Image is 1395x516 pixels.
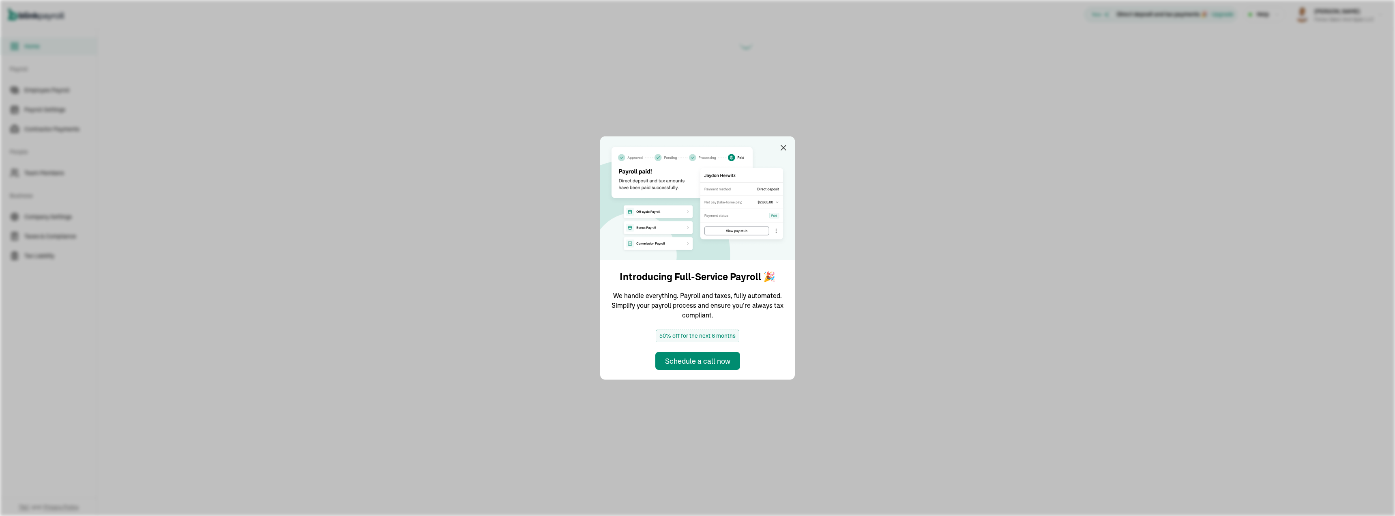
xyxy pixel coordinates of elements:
[655,352,740,370] button: Schedule a call now
[620,270,775,284] h1: Introducing Full-Service Payroll 🎉
[656,330,739,342] span: 50% off for the next 6 months
[600,136,795,260] img: announcement
[610,291,785,320] p: We handle everything. Payroll and taxes, fully automated. Simplify your payroll process and ensur...
[665,356,730,367] div: Schedule a call now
